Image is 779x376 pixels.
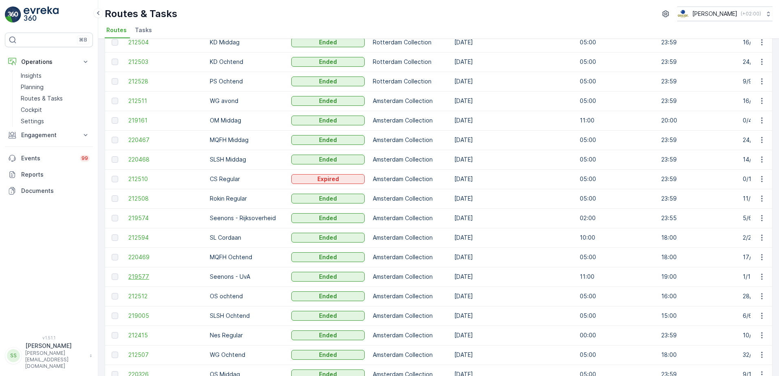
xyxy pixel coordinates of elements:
div: Toggle Row Selected [112,352,118,358]
p: PS Ochtend [210,77,283,85]
p: 23:59 [661,77,735,85]
p: Documents [21,187,90,195]
p: Engagement [21,131,77,139]
a: Planning [18,81,93,93]
a: 219161 [128,116,202,125]
a: 219577 [128,273,202,281]
div: Toggle Row Selected [112,137,118,143]
a: Documents [5,183,93,199]
button: Ended [291,233,365,243]
button: Ended [291,96,365,106]
p: 05:00 [580,312,653,320]
p: WG Ochtend [210,351,283,359]
p: 23:59 [661,155,735,164]
p: Amsterdam Collection [373,195,446,203]
a: 219005 [128,312,202,320]
p: Nes Regular [210,331,283,339]
div: Toggle Row Selected [112,98,118,104]
p: Operations [21,58,77,66]
p: SLSH Middag [210,155,283,164]
p: Ended [319,58,337,66]
a: 212528 [128,77,202,85]
p: 18:00 [661,253,735,261]
div: Toggle Row Selected [112,195,118,202]
p: ( +02:00 ) [741,11,761,17]
p: 99 [81,155,88,162]
p: Amsterdam Collection [373,116,446,125]
td: [DATE] [450,169,576,189]
p: Seenons - UvA [210,273,283,281]
p: Ended [319,292,337,300]
div: Toggle Row Selected [112,313,118,319]
td: [DATE] [450,33,576,52]
button: Engagement [5,127,93,143]
p: Ended [319,116,337,125]
a: 212508 [128,195,202,203]
p: Rotterdam Collection [373,77,446,85]
p: KD Ochtend [210,58,283,66]
button: Ended [291,272,365,282]
p: Ended [319,136,337,144]
p: Amsterdam Collection [373,234,446,242]
p: Reports [21,171,90,179]
p: Rotterdam Collection [373,38,446,46]
p: Ended [319,273,337,281]
p: Routes & Tasks [105,7,177,20]
td: [DATE] [450,72,576,91]
p: 05:00 [580,351,653,359]
button: Ended [291,350,365,360]
div: Toggle Row Selected [112,78,118,85]
button: Ended [291,330,365,340]
a: 212507 [128,351,202,359]
p: Ended [319,214,337,222]
p: 23:59 [661,331,735,339]
p: 05:00 [580,155,653,164]
button: Expired [291,174,365,184]
p: 02:00 [580,214,653,222]
p: ⌘B [79,37,87,43]
a: 212503 [128,58,202,66]
div: Toggle Row Selected [112,234,118,241]
p: Amsterdam Collection [373,331,446,339]
span: 212512 [128,292,202,300]
td: [DATE] [450,267,576,286]
img: basis-logo_rgb2x.png [677,9,689,18]
p: 11:00 [580,116,653,125]
button: Ended [291,135,365,145]
a: 220469 [128,253,202,261]
p: Amsterdam Collection [373,175,446,183]
div: Toggle Row Selected [112,39,118,46]
p: Amsterdam Collection [373,292,446,300]
p: MQFH Middag [210,136,283,144]
p: Planning [21,83,44,91]
p: 05:00 [580,195,653,203]
td: [DATE] [450,306,576,326]
p: 10:00 [580,234,653,242]
a: 212510 [128,175,202,183]
p: Events [21,154,75,162]
p: 15:00 [661,312,735,320]
p: Ended [319,253,337,261]
td: [DATE] [450,228,576,247]
td: [DATE] [450,345,576,365]
p: [PERSON_NAME] [25,342,86,350]
p: [PERSON_NAME][EMAIL_ADDRESS][DOMAIN_NAME] [25,350,86,369]
span: 212511 [128,97,202,105]
div: Toggle Row Selected [112,273,118,280]
div: Toggle Row Selected [112,176,118,182]
a: 219574 [128,214,202,222]
p: Amsterdam Collection [373,253,446,261]
span: 212594 [128,234,202,242]
a: Insights [18,70,93,81]
div: Toggle Row Selected [112,215,118,221]
p: Amsterdam Collection [373,273,446,281]
p: 05:00 [580,77,653,85]
p: Insights [21,72,42,80]
span: 212415 [128,331,202,339]
a: 220467 [128,136,202,144]
p: Settings [21,117,44,125]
